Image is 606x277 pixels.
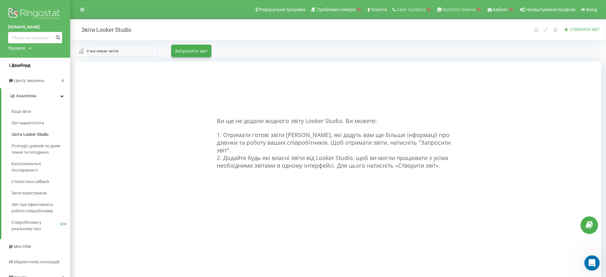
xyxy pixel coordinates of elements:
[87,47,119,55] div: У вас немає звітів
[493,7,508,12] span: Кабінет
[10,65,99,90] div: Щоб ефективно запровадити AI-функціонал та отримати максимум користі, звертайся прямо зараз до на...
[543,27,549,32] i: Редагувати звіт
[10,37,99,62] div: Мовна аналітика ШІ — це можливість краще розуміти клієнтів, виявляти ключові інсайти з розмов і п...
[10,94,99,106] div: 📌 отримати повну інформацію про функціонал AI-аналізу дзвінків;
[5,195,122,206] textarea: Повідомлення...
[14,78,45,83] span: Центр звернень
[11,129,70,140] a: Звіти Looker Studio
[11,176,70,187] a: Статистика callback
[442,7,476,12] span: Numbers reserve
[75,26,131,33] h2: Звіти Looker Studio
[217,131,450,154] span: 1. Отримати готові звіти [PERSON_NAME], які дадуть вам ще більше інформації про дзвінки та роботу...
[11,131,48,138] span: Звіти Looker Studio
[317,7,355,12] span: Проблемні номери
[10,109,99,122] div: 📌 зрозуміти, як АІ допоможе у виявленні інсайтів із розмов;
[16,93,36,98] span: Аналiтика
[18,4,28,14] img: Profile image for Oleksandr
[11,219,60,232] span: Співробітники у реальному часі
[8,6,62,22] img: Ringostat logo
[259,7,306,12] span: Реферальна програма
[11,190,47,196] span: Звіти користувачів
[11,63,30,68] span: Дашборд
[584,255,600,271] iframe: Intercom live chat
[8,32,62,43] input: Пошук за номером
[11,108,31,115] span: Ваші звіти
[30,209,35,214] button: Завантажити вкладений файл
[11,179,49,185] span: Статистика callback
[14,244,31,249] span: Mini CRM
[14,259,60,264] span: Маркетплейс інтеграцій
[31,8,75,14] p: У мережі 3 год тому
[109,206,120,216] button: Надіслати повідомлення…
[11,199,70,217] a: Звіт про ефективність роботи співробітників
[20,209,25,214] button: вибір GIF-файлів
[11,117,70,129] a: Звіт маркетолога
[11,143,67,156] span: Розподіл дзвінків по дням тижня та погодинно
[586,7,597,12] span: Вихід
[10,157,99,175] div: Консультація займе мінімум часу, але дасть максимум користі для оптимізації роботи з клієнтами.
[11,201,67,214] span: Звіт про ефективність роботи співробітників
[217,154,448,169] span: 2. Додайте будь-які власні звіти від Looker Studio, щоб ви могли працювати з усіма необхідними зв...
[8,24,62,30] a: [DOMAIN_NAME]
[397,7,426,12] span: Clear numbers
[112,3,123,14] div: Закрити
[533,27,539,32] i: Цей звіт буде завантажений першим при відкритті "Звіти Looker Studio". Ви можете призначити будь-...
[562,27,601,33] button: Створити звіт
[564,27,569,31] i: Створити звіт
[11,161,67,173] span: Багатоканальні послідовності
[171,45,211,57] button: Запросити звіт
[11,158,70,176] a: Багатоканальні послідовності
[1,88,70,104] a: Аналiтика
[10,125,99,137] div: 📌 дізнатися, як впровадити функцію максимально ефективно;
[371,7,387,12] span: Клієнти
[570,27,599,32] span: Створити звіт
[553,27,558,32] i: Видалити звіт
[10,183,48,187] div: Oleksandr • Щойно
[217,117,459,125] p: Ви ще не додали жодного звіту Looker Studio. Ви можете:
[526,7,575,12] span: Налаштування профілю
[31,3,56,8] h1: Oleksandr
[11,187,70,199] a: Звіти користувачів
[11,140,70,158] a: Розподіл дзвінків по дням тижня та погодинно
[11,217,70,235] a: Співробітники у реальному часіNEW
[8,45,25,51] div: Проекти
[100,3,112,15] button: Головна
[10,209,15,214] button: Вибір емодзі
[4,3,16,15] button: go back
[10,141,99,153] div: 📌 оцінити переваги для для себе і бізнесу вже на старті.
[11,106,70,117] a: Ваші звіти
[11,120,44,126] span: Звіт маркетолога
